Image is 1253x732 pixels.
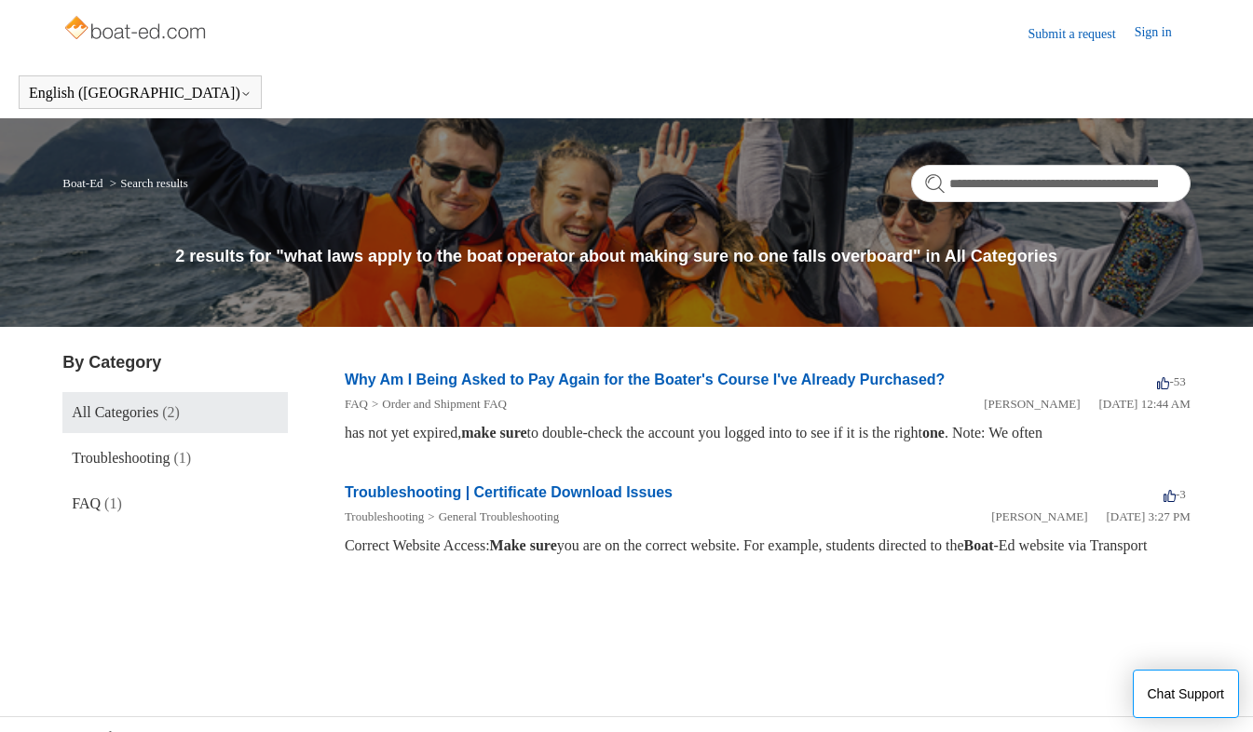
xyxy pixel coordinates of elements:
a: Troubleshooting [345,509,424,523]
em: one [922,425,945,441]
input: Search [911,165,1191,202]
span: (1) [104,495,122,511]
li: Search results [106,176,188,190]
a: General Troubleshooting [439,509,560,523]
em: sure [530,537,557,553]
li: [PERSON_NAME] [984,395,1080,413]
span: (1) [173,450,191,466]
div: has not yet expired, to double-check the account you logged into to see if it is the right . Note... [345,422,1191,444]
a: Sign in [1135,22,1191,45]
div: Correct Website Access: you are on the correct website. For example, students directed to the -Ed... [345,535,1191,557]
li: Order and Shipment FAQ [368,395,507,413]
a: Submit a request [1028,24,1135,44]
li: [PERSON_NAME] [991,508,1087,526]
h3: By Category [62,350,288,375]
a: FAQ [345,397,368,411]
em: Make [490,537,526,553]
time: 03/16/2022, 00:44 [1099,397,1191,411]
button: Chat Support [1133,670,1240,718]
time: 01/05/2024, 15:27 [1106,509,1190,523]
li: Troubleshooting [345,508,424,526]
span: Troubleshooting [72,450,170,466]
a: Why Am I Being Asked to Pay Again for the Boater's Course I've Already Purchased? [345,372,946,387]
img: Boat-Ed Help Center home page [62,11,211,48]
em: Boat [963,537,993,553]
a: Troubleshooting | Certificate Download Issues [345,484,673,500]
h1: 2 results for "what laws apply to the boat operator about making sure no one falls overboard" in ... [175,244,1190,269]
span: -53 [1157,374,1185,388]
a: Order and Shipment FAQ [382,397,507,411]
span: All Categories [72,404,158,420]
button: English ([GEOGRAPHIC_DATA]) [29,85,252,102]
span: -3 [1164,487,1186,501]
span: FAQ [72,495,101,511]
a: FAQ (1) [62,483,288,524]
a: Troubleshooting (1) [62,438,288,479]
li: FAQ [345,395,368,413]
li: Boat-Ed [62,176,106,190]
a: Boat-Ed [62,176,102,190]
em: make [461,425,496,441]
a: All Categories (2) [62,392,288,433]
li: General Troubleshooting [424,508,559,526]
em: sure [500,425,527,441]
span: (2) [162,404,180,420]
